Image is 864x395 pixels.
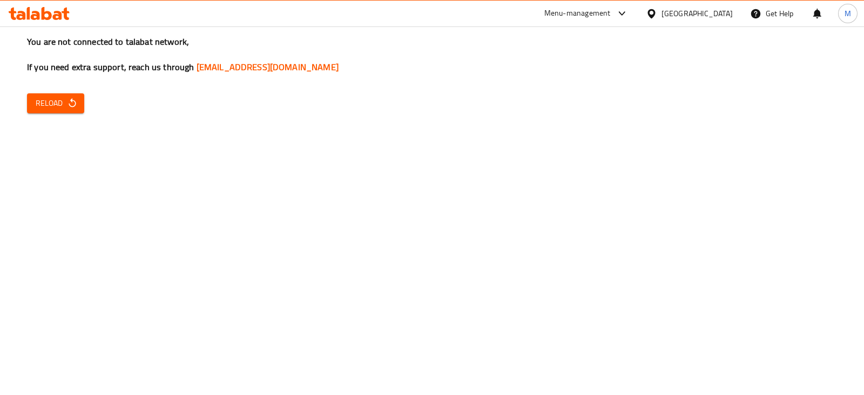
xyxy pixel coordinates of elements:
div: [GEOGRAPHIC_DATA] [661,8,733,19]
span: Reload [36,97,76,110]
div: Menu-management [544,7,611,20]
button: Reload [27,93,84,113]
a: [EMAIL_ADDRESS][DOMAIN_NAME] [197,59,339,75]
span: M [845,8,851,19]
h3: You are not connected to talabat network, If you need extra support, reach us through [27,36,837,73]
